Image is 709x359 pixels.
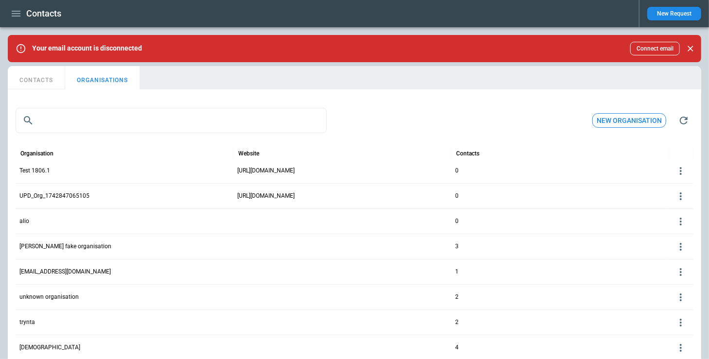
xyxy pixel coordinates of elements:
p: 3 [455,242,459,251]
button: Connect email [630,42,680,55]
p: [EMAIL_ADDRESS][DOMAIN_NAME] [19,268,111,276]
button: New Request [647,7,701,20]
p: Test 1806.1 [19,167,50,175]
p: 4 [455,343,459,352]
h1: Contacts [26,8,61,19]
p: alio [19,217,29,225]
p: 1 [455,268,459,276]
p: UPD_Org_1742847065105 [19,192,89,200]
p: 0 [455,217,459,225]
button: CONTACTS [8,66,65,89]
div: Contacts [456,150,479,157]
p: 0 [455,167,459,175]
a: [URL][DOMAIN_NAME] [237,192,295,200]
a: [URL][DOMAIN_NAME] [237,167,295,175]
div: dismiss [684,38,697,59]
div: Organisation [20,150,53,157]
button: Close [684,42,697,55]
p: [PERSON_NAME] fake organisation [19,242,111,251]
p: 2 [455,293,459,301]
p: 0 [455,192,459,200]
button: New organisation [592,113,666,128]
button: ORGANISATIONS [65,66,140,89]
p: Your email account is disconnected [32,44,142,52]
p: unknown organisation [19,293,79,301]
p: 2 [455,318,459,326]
div: Website [238,150,259,157]
p: [DEMOGRAPHIC_DATA] [19,343,80,352]
p: trynta [19,318,35,326]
